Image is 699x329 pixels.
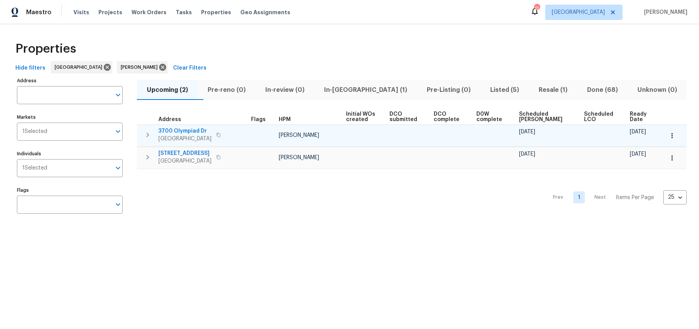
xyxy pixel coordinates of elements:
[251,117,266,122] span: Flags
[279,155,319,160] span: [PERSON_NAME]
[630,129,646,135] span: [DATE]
[546,174,687,221] nav: Pagination Navigation
[421,85,476,95] span: Pre-Listing (0)
[113,163,123,173] button: Open
[73,8,89,16] span: Visits
[22,128,47,135] span: 1 Selected
[641,8,687,16] span: [PERSON_NAME]
[663,187,687,207] div: 25
[346,111,376,122] span: Initial WOs created
[131,8,166,16] span: Work Orders
[434,111,463,122] span: DCO complete
[582,85,623,95] span: Done (68)
[26,8,52,16] span: Maestro
[389,111,421,122] span: DCO submitted
[17,188,123,193] label: Flags
[158,117,181,122] span: Address
[260,85,310,95] span: In-review (0)
[113,199,123,210] button: Open
[12,61,48,75] button: Hide filters
[113,126,123,137] button: Open
[519,151,535,157] span: [DATE]
[55,63,105,71] span: [GEOGRAPHIC_DATA]
[533,85,573,95] span: Resale (1)
[15,45,76,53] span: Properties
[98,8,122,16] span: Projects
[173,63,206,73] span: Clear Filters
[584,111,617,122] span: Scheduled LCO
[202,85,251,95] span: Pre-reno (0)
[201,8,231,16] span: Properties
[630,151,646,157] span: [DATE]
[552,8,605,16] span: [GEOGRAPHIC_DATA]
[519,111,571,122] span: Scheduled [PERSON_NAME]
[17,151,123,156] label: Individuals
[319,85,412,95] span: In-[GEOGRAPHIC_DATA] (1)
[176,10,192,15] span: Tasks
[240,8,290,16] span: Geo Assignments
[141,85,193,95] span: Upcoming (2)
[158,150,211,157] span: [STREET_ADDRESS]
[17,115,123,120] label: Markets
[117,61,168,73] div: [PERSON_NAME]
[17,78,123,83] label: Address
[616,194,654,201] p: Items Per Page
[573,191,585,203] a: Goto page 1
[158,157,211,165] span: [GEOGRAPHIC_DATA]
[485,85,524,95] span: Listed (5)
[630,111,651,122] span: Ready Date
[22,165,47,171] span: 1 Selected
[51,61,112,73] div: [GEOGRAPHIC_DATA]
[158,135,211,143] span: [GEOGRAPHIC_DATA]
[121,63,161,71] span: [PERSON_NAME]
[632,85,682,95] span: Unknown (0)
[170,61,210,75] button: Clear Filters
[15,63,45,73] span: Hide filters
[476,111,506,122] span: D0W complete
[113,90,123,100] button: Open
[158,127,211,135] span: 3700 Olympiad Dr
[519,129,535,135] span: [DATE]
[279,133,319,138] span: [PERSON_NAME]
[279,117,291,122] span: HPM
[534,5,539,12] div: 11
